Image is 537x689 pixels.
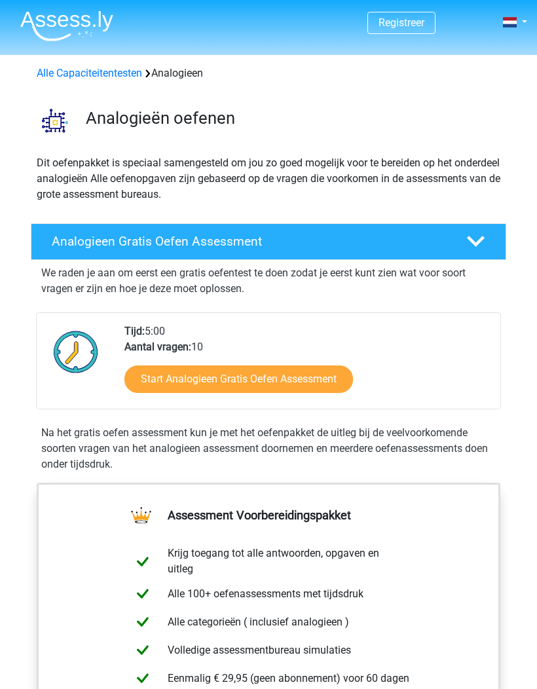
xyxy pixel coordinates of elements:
[47,324,105,381] img: Klok
[37,67,142,79] a: Alle Capaciteitentesten
[36,425,501,472] div: Na het gratis oefen assessment kun je met het oefenpakket de uitleg bij de veelvoorkomende soorte...
[115,324,500,409] div: 5:00 10
[26,223,511,260] a: Analogieen Gratis Oefen Assessment
[20,10,113,41] img: Assessly
[41,265,496,297] p: We raden je aan om eerst een gratis oefentest te doen zodat je eerst kunt zien wat voor soort vra...
[124,325,145,337] b: Tijd:
[124,341,191,353] b: Aantal vragen:
[86,108,496,128] h3: Analogieën oefenen
[37,155,500,202] p: Dit oefenpakket is speciaal samengesteld om jou zo goed mogelijk voor te bereiden op het onderdee...
[124,365,353,393] a: Start Analogieen Gratis Oefen Assessment
[31,65,506,81] div: Analogieen
[52,234,447,249] h4: Analogieen Gratis Oefen Assessment
[379,16,424,29] a: Registreer
[31,97,79,144] img: analogieen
